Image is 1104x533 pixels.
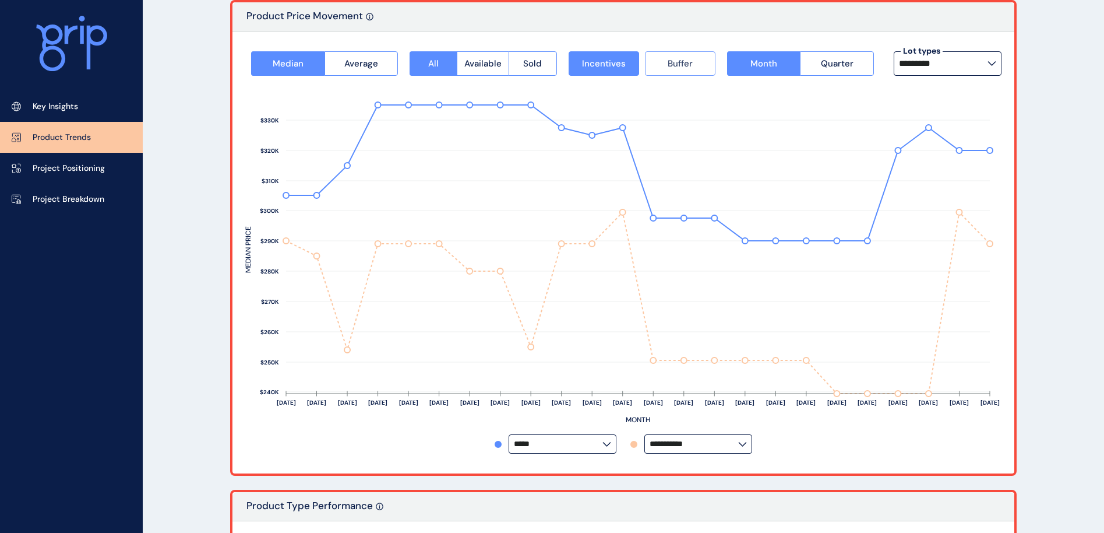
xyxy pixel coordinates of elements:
[552,399,571,406] text: [DATE]
[460,399,479,406] text: [DATE]
[33,163,105,174] p: Project Positioning
[980,399,1000,406] text: [DATE]
[260,117,279,124] text: $330K
[325,51,398,76] button: Average
[251,51,325,76] button: Median
[33,194,104,205] p: Project Breakdown
[246,499,373,521] p: Product Type Performance
[766,399,785,406] text: [DATE]
[674,399,693,406] text: [DATE]
[244,226,253,273] text: MEDIAN PRICE
[399,399,418,406] text: [DATE]
[821,58,853,69] span: Quarter
[261,298,279,306] text: $270K
[246,9,363,31] p: Product Price Movement
[368,399,387,406] text: [DATE]
[583,399,602,406] text: [DATE]
[901,45,943,57] label: Lot types
[727,51,800,76] button: Month
[888,399,908,406] text: [DATE]
[262,177,279,185] text: $310K
[491,399,510,406] text: [DATE]
[668,58,693,69] span: Buffer
[260,388,279,396] text: $240K
[626,415,650,425] text: MONTH
[464,58,502,69] span: Available
[569,51,639,76] button: Incentives
[428,58,439,69] span: All
[950,399,969,406] text: [DATE]
[750,58,777,69] span: Month
[521,399,541,406] text: [DATE]
[858,399,877,406] text: [DATE]
[260,237,279,245] text: $290K
[645,51,715,76] button: Buffer
[260,328,279,336] text: $260K
[277,399,296,406] text: [DATE]
[827,399,846,406] text: [DATE]
[796,399,816,406] text: [DATE]
[582,58,626,69] span: Incentives
[273,58,304,69] span: Median
[33,101,78,113] p: Key Insights
[260,207,279,215] text: $300K
[344,58,378,69] span: Average
[33,132,91,143] p: Product Trends
[800,51,874,76] button: Quarter
[644,399,663,406] text: [DATE]
[260,268,279,275] text: $280K
[307,399,326,406] text: [DATE]
[735,399,754,406] text: [DATE]
[613,399,632,406] text: [DATE]
[260,147,279,155] text: $320K
[705,399,724,406] text: [DATE]
[509,51,556,76] button: Sold
[410,51,457,76] button: All
[338,399,357,406] text: [DATE]
[260,359,279,366] text: $250K
[523,58,542,69] span: Sold
[429,399,449,406] text: [DATE]
[919,399,938,406] text: [DATE]
[457,51,509,76] button: Available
